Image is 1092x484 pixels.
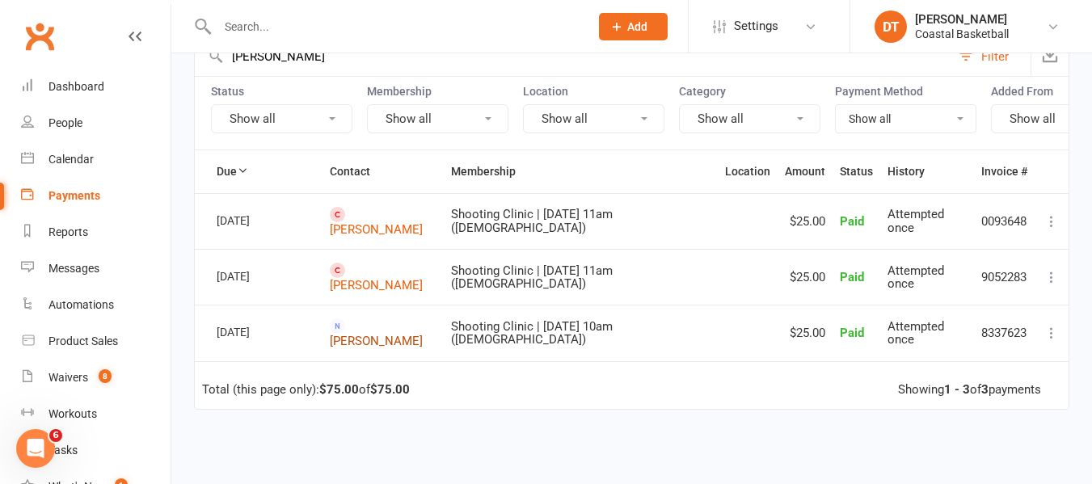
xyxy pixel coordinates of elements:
td: 0093648 [974,193,1035,249]
td: $25.00 [778,193,833,249]
th: Location [718,150,778,192]
iframe: Intercom live chat [16,429,55,468]
a: Calendar [21,141,171,178]
div: Automations [48,298,114,311]
div: Filter [981,47,1009,66]
strong: 1 - 3 [944,382,970,397]
div: Waivers [48,371,88,384]
td: $25.00 [778,249,833,305]
span: 6 [49,429,62,442]
strong: $75.00 [370,382,410,397]
div: Workouts [48,407,97,420]
td: 9052283 [974,249,1035,305]
div: Tasks [48,444,78,457]
button: Add [599,13,668,40]
span: Paid [840,326,864,340]
th: History [880,150,974,192]
span: Add [627,20,647,33]
a: Waivers 8 [21,360,171,396]
span: Shooting Clinic | [DATE] 10am ([DEMOGRAPHIC_DATA]) [451,319,613,347]
div: Total (this page only): of [202,383,410,397]
strong: 3 [981,382,989,397]
th: Status [833,150,880,192]
span: Attempted once [888,207,944,235]
a: People [21,105,171,141]
th: Amount [778,150,833,192]
label: Payment Method [835,85,976,98]
label: Status [211,85,352,98]
button: Show all [679,104,820,133]
div: [DATE] [217,263,291,288]
div: Product Sales [48,335,118,347]
div: Coastal Basketball [915,27,1009,41]
div: Reports [48,225,88,238]
div: [DATE] [217,319,291,344]
span: 8 [99,369,112,383]
th: Invoice # [974,150,1035,192]
td: $25.00 [778,305,833,360]
button: Show all [523,104,664,133]
a: [PERSON_NAME] [330,222,423,237]
label: Location [523,85,664,98]
a: Payments [21,178,171,214]
a: [PERSON_NAME] [330,334,423,348]
span: Settings [734,8,778,44]
div: Dashboard [48,80,104,93]
span: Attempted once [888,263,944,292]
div: People [48,116,82,129]
td: 8337623 [974,305,1035,360]
span: Paid [840,270,864,284]
a: Workouts [21,396,171,432]
span: Attempted once [888,319,944,347]
th: Due [209,150,323,192]
a: Tasks [21,432,171,469]
span: Shooting Clinic | [DATE] 11am ([DEMOGRAPHIC_DATA]) [451,263,613,292]
a: Clubworx [19,16,60,57]
div: Showing of payments [898,383,1041,397]
a: Dashboard [21,69,171,105]
span: Shooting Clinic | [DATE] 11am ([DEMOGRAPHIC_DATA]) [451,207,613,235]
a: Messages [21,250,171,287]
th: Membership [444,150,718,192]
input: Search... [213,15,578,38]
div: [PERSON_NAME] [915,12,1009,27]
a: [PERSON_NAME] [330,278,423,293]
div: Messages [48,262,99,275]
div: DT [875,11,907,43]
button: Filter [951,37,1031,76]
strong: $75.00 [319,382,359,397]
span: Paid [840,214,864,229]
label: Membership [367,85,508,98]
div: [DATE] [217,208,291,233]
a: Automations [21,287,171,323]
div: Calendar [48,153,94,166]
button: Show all [211,104,352,133]
button: Show all [367,104,508,133]
label: Category [679,85,820,98]
a: Product Sales [21,323,171,360]
a: Reports [21,214,171,250]
div: Payments [48,189,100,202]
input: Search by contact name or invoice number [195,37,951,76]
th: Contact [323,150,444,192]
